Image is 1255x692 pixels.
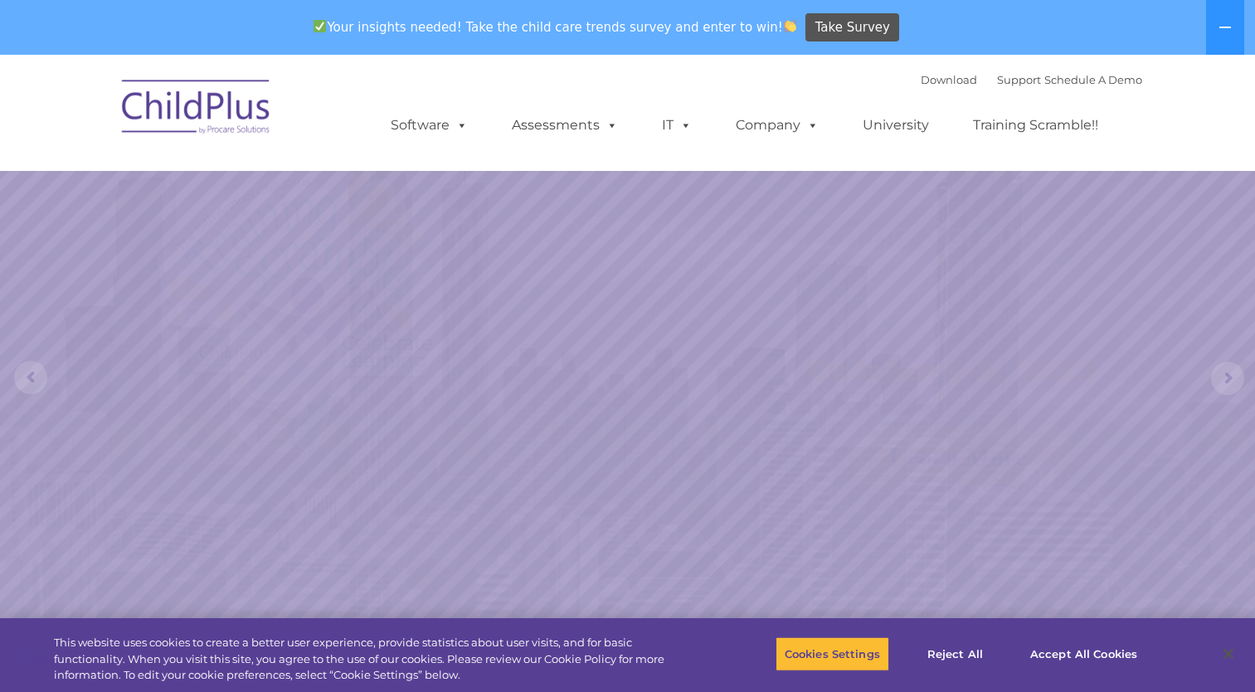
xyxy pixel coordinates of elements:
[784,20,796,32] img: 👏
[1021,636,1146,671] button: Accept All Cookies
[921,73,977,86] a: Download
[114,68,280,151] img: ChildPlus by Procare Solutions
[903,636,1007,671] button: Reject All
[921,73,1142,86] font: |
[776,636,889,671] button: Cookies Settings
[307,11,804,43] span: Your insights needed! Take the child care trends survey and enter to win!
[1044,73,1142,86] a: Schedule A Demo
[956,109,1115,142] a: Training Scramble!!
[645,109,708,142] a: IT
[815,13,890,42] span: Take Survey
[495,109,635,142] a: Assessments
[54,635,690,684] div: This website uses cookies to create a better user experience, provide statistics about user visit...
[997,73,1041,86] a: Support
[853,429,1063,485] a: Learn More
[805,13,899,42] a: Take Survey
[314,20,326,32] img: ✅
[846,109,946,142] a: University
[374,109,484,142] a: Software
[719,109,835,142] a: Company
[1210,636,1247,672] button: Close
